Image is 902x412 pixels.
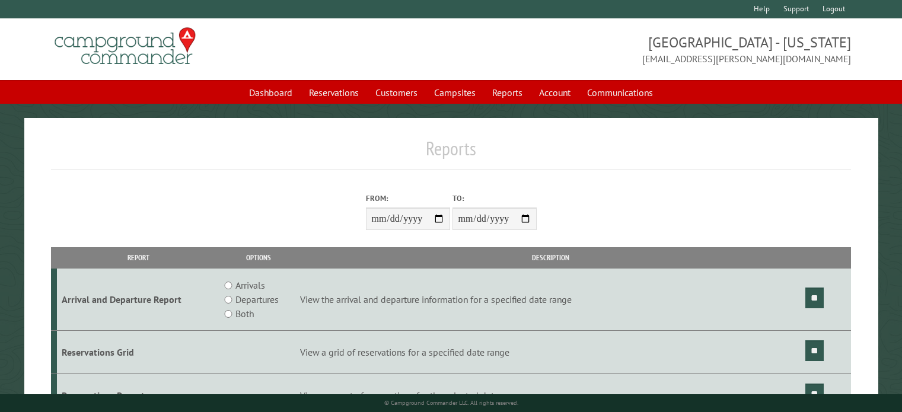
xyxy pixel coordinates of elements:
[235,292,279,306] label: Departures
[427,81,483,104] a: Campsites
[532,81,578,104] a: Account
[298,331,804,374] td: View a grid of reservations for a specified date range
[51,23,199,69] img: Campground Commander
[242,81,299,104] a: Dashboard
[57,331,219,374] td: Reservations Grid
[580,81,660,104] a: Communications
[235,306,254,321] label: Both
[298,247,804,268] th: Description
[57,247,219,268] th: Report
[235,278,265,292] label: Arrivals
[298,269,804,331] td: View the arrival and departure information for a specified date range
[451,33,851,66] span: [GEOGRAPHIC_DATA] - [US_STATE] [EMAIL_ADDRESS][PERSON_NAME][DOMAIN_NAME]
[219,247,298,268] th: Options
[51,137,851,170] h1: Reports
[57,269,219,331] td: Arrival and Departure Report
[368,81,425,104] a: Customers
[302,81,366,104] a: Reservations
[452,193,537,204] label: To:
[384,399,518,407] small: © Campground Commander LLC. All rights reserved.
[485,81,530,104] a: Reports
[366,193,450,204] label: From:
